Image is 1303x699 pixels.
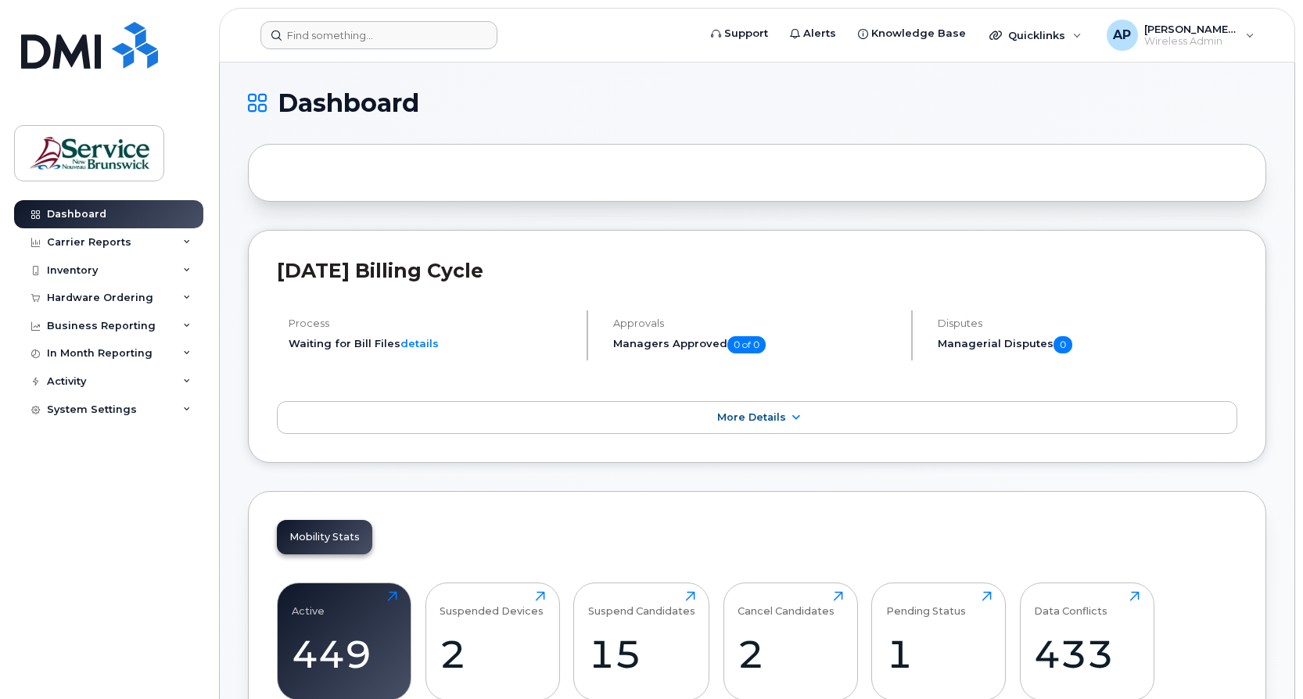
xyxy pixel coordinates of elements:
div: 449 [292,631,397,677]
div: Pending Status [886,591,966,617]
div: Suspend Candidates [588,591,695,617]
h5: Managers Approved [613,336,898,353]
h4: Process [289,317,573,329]
a: Suspended Devices2 [440,591,545,691]
h4: Approvals [613,317,898,329]
span: 0 of 0 [727,336,766,353]
a: Cancel Candidates2 [738,591,843,691]
div: 2 [738,631,843,677]
div: Data Conflicts [1034,591,1107,617]
div: Active [292,591,325,617]
div: 2 [440,631,545,677]
a: Data Conflicts433 [1034,591,1140,691]
a: Suspend Candidates15 [588,591,695,691]
div: Suspended Devices [440,591,544,617]
span: Dashboard [278,91,419,115]
h5: Managerial Disputes [938,336,1237,353]
a: Pending Status1 [886,591,992,691]
a: Active449 [292,591,397,691]
li: Waiting for Bill Files [289,336,573,351]
span: 0 [1054,336,1072,353]
span: More Details [717,411,786,423]
div: 433 [1034,631,1140,677]
h2: [DATE] Billing Cycle [277,259,1237,282]
h4: Disputes [938,317,1237,329]
a: details [400,337,439,349]
div: 1 [886,631,992,677]
div: Cancel Candidates [738,591,835,617]
div: 15 [588,631,695,677]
